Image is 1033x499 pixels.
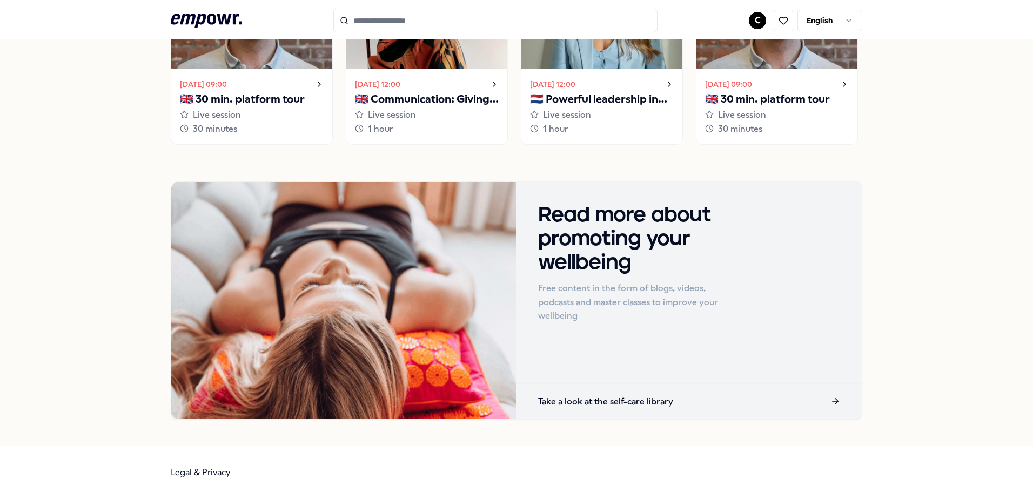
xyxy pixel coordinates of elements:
time: [DATE] 12:00 [355,78,400,90]
p: Free content in the form of blogs, videos, podcasts and master classes to improve your wellbeing [538,281,740,323]
div: Live session [530,108,674,122]
input: Search for products, categories or subcategories [333,9,658,32]
div: 30 minutes [180,122,324,136]
div: Live session [355,108,499,122]
div: 1 hour [530,122,674,136]
img: Handout image [171,182,516,419]
a: Handout imageRead more about promoting your wellbeingFree content in the form of blogs, videos, p... [171,181,862,420]
a: Legal & Privacy [171,467,231,477]
p: 🇬🇧 30 min. platform tour [705,91,849,108]
h3: Read more about promoting your wellbeing [538,204,740,275]
div: 1 hour [355,122,499,136]
time: [DATE] 09:00 [180,78,227,90]
time: [DATE] 09:00 [705,78,752,90]
p: 🇳🇱 Powerful leadership in challenging situations [530,91,674,108]
p: 🇬🇧 Communication: Giving and receiving feedback [355,91,499,108]
time: [DATE] 12:00 [530,78,575,90]
div: Live session [180,108,324,122]
div: 30 minutes [705,122,849,136]
button: C [749,12,766,29]
p: 🇬🇧 30 min. platform tour [180,91,324,108]
p: Take a look at the self-care library [538,395,673,409]
div: Live session [705,108,849,122]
